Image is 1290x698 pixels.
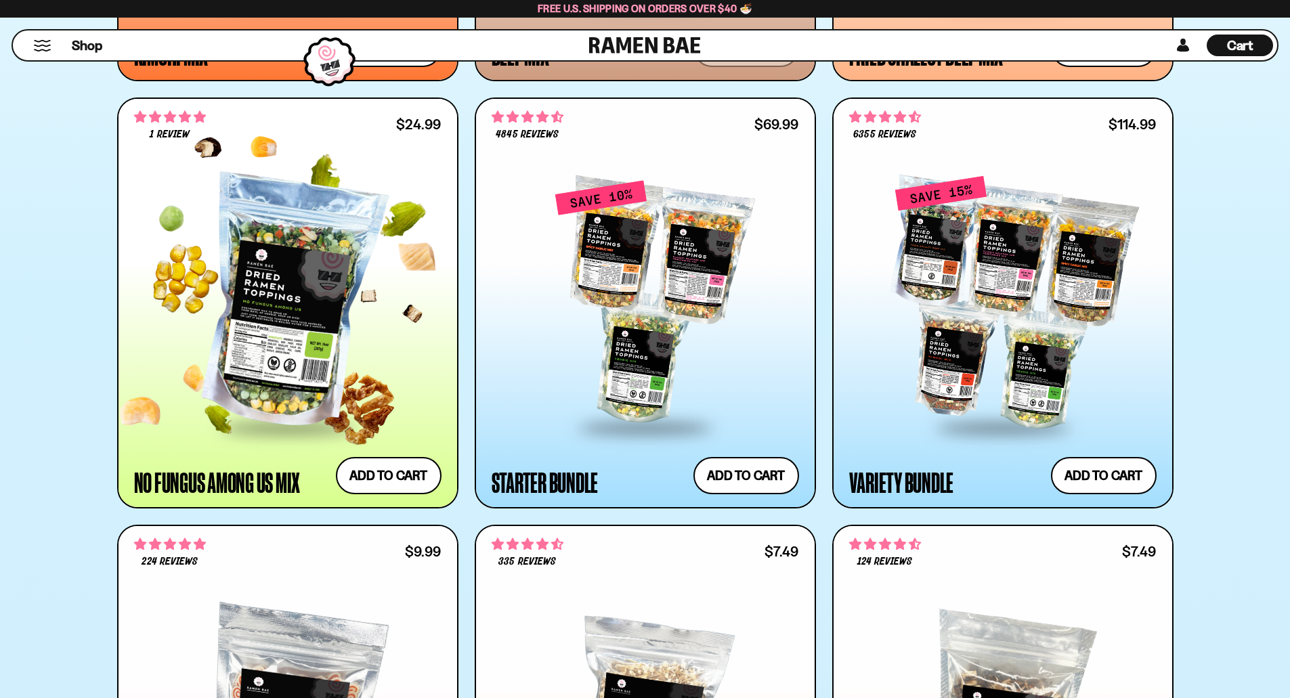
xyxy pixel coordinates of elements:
span: 5.00 stars [134,108,206,126]
span: 6355 reviews [853,129,916,140]
span: Cart [1227,37,1253,53]
span: Free U.S. Shipping on Orders over $40 🍜 [538,2,752,15]
span: 335 reviews [498,557,555,567]
div: $7.49 [765,545,798,558]
span: 4.71 stars [492,108,563,126]
span: Shop [72,37,102,55]
div: $114.99 [1109,118,1156,131]
button: Mobile Menu Trigger [33,40,51,51]
a: 4.63 stars 6355 reviews $114.99 Variety Bundle Add to cart [832,97,1174,508]
div: $7.49 [1122,545,1156,558]
span: 4.76 stars [134,536,206,553]
a: Cart [1207,30,1273,60]
span: 4.68 stars [849,536,921,553]
button: Add to cart [1051,457,1157,494]
button: Add to cart [336,457,442,494]
a: 5.00 stars 1 review $24.99 No Fungus Among Us Mix Add to cart [117,97,458,508]
div: No Fungus Among Us Mix [134,470,301,494]
a: 4.71 stars 4845 reviews $69.99 Starter Bundle Add to cart [475,97,816,508]
div: Starter Bundle [492,470,599,494]
div: $24.99 [396,118,441,131]
span: 224 reviews [142,557,198,567]
span: 4.63 stars [849,108,921,126]
div: $9.99 [405,545,441,558]
span: 1 review [150,129,189,140]
div: Variety Bundle [849,470,954,494]
span: 4.53 stars [492,536,563,553]
span: 124 reviews [857,557,912,567]
a: Shop [72,35,102,56]
div: $69.99 [754,118,798,131]
button: Add to cart [693,457,799,494]
span: 4845 reviews [496,129,558,140]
